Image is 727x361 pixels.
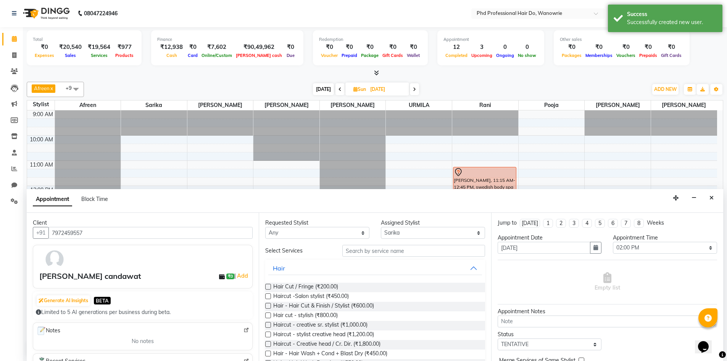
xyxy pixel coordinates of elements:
span: Package [359,53,380,58]
div: 0 [494,43,516,52]
span: [PERSON_NAME] [187,100,253,110]
div: Select Services [260,247,337,255]
span: Sales [63,53,78,58]
a: Add [236,271,249,280]
span: No show [516,53,538,58]
div: ₹0 [659,43,683,52]
div: Total [33,36,135,43]
span: Prepaids [637,53,659,58]
div: ₹0 [560,43,584,52]
button: Close [706,192,717,204]
span: Memberships [584,53,614,58]
div: Other sales [560,36,683,43]
span: Hair cut - stylish (₹800.00) [273,311,338,321]
span: Products [113,53,135,58]
span: Block Time [81,196,108,202]
input: Search by Name/Mobile/Email/Code [48,227,253,239]
div: 12 [443,43,469,52]
span: Haircut - creative sr. stylist (₹1,000.00) [273,321,368,330]
div: ₹0 [405,43,422,52]
div: Appointment Time [613,234,717,242]
a: x [50,85,53,91]
div: ₹19,564 [85,43,113,52]
div: 3 [469,43,494,52]
div: Finance [157,36,297,43]
div: ₹0 [614,43,637,52]
span: [DATE] [313,83,334,95]
button: +91 [33,227,49,239]
span: Wallet [405,53,422,58]
div: [PERSON_NAME], 11:15 AM-12:45 PM, swedish body spa [453,167,516,204]
div: Limited to 5 AI generations per business during beta. [36,308,250,316]
span: Upcoming [469,53,494,58]
div: Hair [273,264,285,273]
li: 8 [634,219,644,228]
div: ₹12,938 [157,43,186,52]
img: avatar [44,248,66,270]
li: 6 [608,219,618,228]
div: Appointment [443,36,538,43]
div: ₹0 [340,43,359,52]
span: Hair - Hair Wash + Cond + Blast Dry (₹450.00) [273,350,387,359]
span: Voucher [319,53,340,58]
div: Assigned Stylist [381,219,485,227]
div: 10:00 AM [28,136,55,144]
span: Haircut -Salon stylist (₹450.00) [273,292,349,302]
li: 1 [543,219,553,228]
div: Appointment Date [498,234,602,242]
div: 12:00 PM [29,186,55,194]
span: BETA [94,297,111,304]
span: Afreen [55,100,121,110]
span: Haircut - Creative head / Cr. Dir. (₹1,800.00) [273,340,380,350]
span: Notes [36,326,60,336]
div: ₹7,602 [200,43,234,52]
div: ₹0 [284,43,297,52]
div: [DATE] [522,219,538,227]
span: Hair Cut / Fringe (₹200.00) [273,283,338,292]
div: 0 [516,43,538,52]
div: ₹0 [637,43,659,52]
div: ₹977 [113,43,135,52]
span: Card [186,53,200,58]
div: Status [498,330,602,338]
div: Appointment Notes [498,308,717,316]
div: Stylist [27,100,55,108]
span: Sarika [121,100,187,110]
li: 7 [621,219,631,228]
span: rani [452,100,518,110]
span: Cash [164,53,179,58]
li: 3 [569,219,579,228]
b: 08047224946 [84,3,118,24]
div: [PERSON_NAME] candawat [39,270,141,282]
span: Haircut - stylist creative head (₹1,200.00) [273,330,374,340]
input: Search by service name [342,245,485,257]
div: Success [627,10,717,18]
input: 2025-10-05 [368,84,406,95]
span: pooja [519,100,585,110]
span: Hair - Hair Cut & Finish / Stylist (₹600.00) [273,302,374,311]
div: ₹90,49,962 [234,43,284,52]
span: ₹0 [226,274,234,280]
li: 2 [556,219,566,228]
span: [PERSON_NAME] [320,100,386,110]
div: ₹20,540 [56,43,85,52]
span: | [234,271,249,280]
div: 9:00 AM [31,110,55,118]
div: ₹0 [319,43,340,52]
li: 5 [595,219,605,228]
span: Due [285,53,297,58]
span: URMILA [386,100,452,110]
span: [PERSON_NAME] [651,100,717,110]
div: Successfully created new user. [627,18,717,26]
span: Afreen [34,85,50,91]
div: Weeks [647,219,664,227]
span: Gift Cards [380,53,405,58]
span: Prepaid [340,53,359,58]
span: Expenses [33,53,56,58]
span: Online/Custom [200,53,234,58]
div: Jump to [498,219,517,227]
div: ₹0 [380,43,405,52]
div: Client [33,219,253,227]
span: +9 [66,85,77,91]
div: Redemption [319,36,422,43]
